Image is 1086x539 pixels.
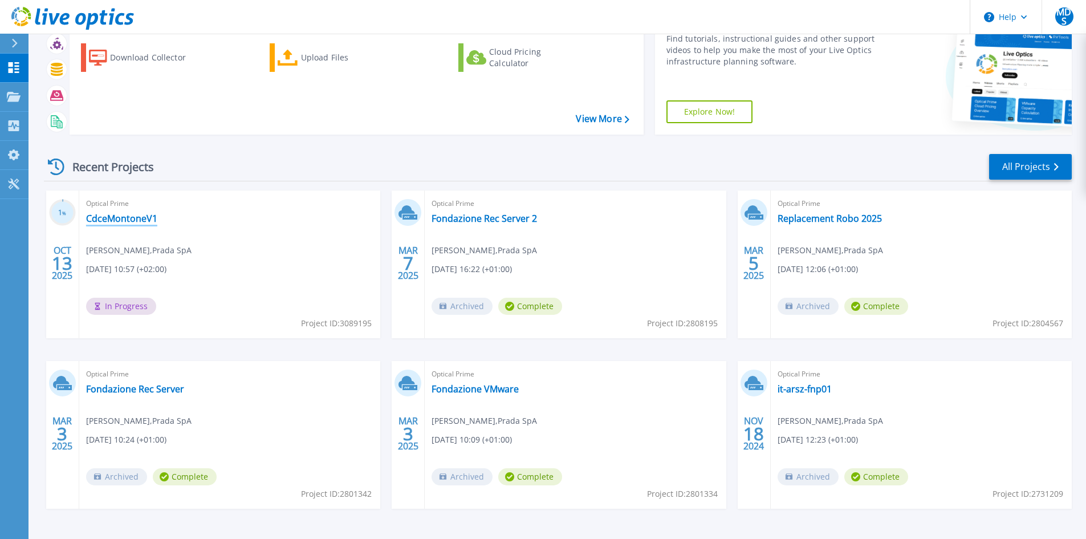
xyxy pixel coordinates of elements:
[432,263,512,275] span: [DATE] 16:22 (+01:00)
[432,383,519,395] a: Fondazione VMware
[86,213,157,224] a: CdceMontoneV1
[86,468,147,485] span: Archived
[432,244,537,257] span: [PERSON_NAME] , Prada SpA
[62,210,66,216] span: %
[778,433,858,446] span: [DATE] 12:23 (+01:00)
[778,244,883,257] span: [PERSON_NAME] , Prada SpA
[57,429,67,439] span: 3
[749,258,759,268] span: 5
[993,317,1063,330] span: Project ID: 2804567
[432,433,512,446] span: [DATE] 10:09 (+01:00)
[110,46,201,69] div: Download Collector
[498,468,562,485] span: Complete
[153,468,217,485] span: Complete
[1055,7,1073,26] span: MDS
[778,368,1065,380] span: Optical Prime
[403,429,413,439] span: 3
[432,298,493,315] span: Archived
[778,263,858,275] span: [DATE] 12:06 (+01:00)
[86,197,373,210] span: Optical Prime
[778,298,839,315] span: Archived
[778,468,839,485] span: Archived
[666,100,753,123] a: Explore Now!
[432,197,719,210] span: Optical Prime
[778,197,1065,210] span: Optical Prime
[743,429,764,439] span: 18
[432,468,493,485] span: Archived
[432,213,537,224] a: Fondazione Rec Server 2
[86,298,156,315] span: In Progress
[743,242,764,284] div: MAR 2025
[778,415,883,427] span: [PERSON_NAME] , Prada SpA
[397,413,419,455] div: MAR 2025
[86,244,192,257] span: [PERSON_NAME] , Prada SpA
[458,43,585,72] a: Cloud Pricing Calculator
[778,383,832,395] a: it-arsz-fnp01
[778,213,882,224] a: Replacement Robo 2025
[576,114,629,124] a: View More
[51,242,73,284] div: OCT 2025
[647,317,718,330] span: Project ID: 2808195
[44,153,169,181] div: Recent Projects
[81,43,208,72] a: Download Collector
[403,258,413,268] span: 7
[86,433,166,446] span: [DATE] 10:24 (+01:00)
[647,488,718,500] span: Project ID: 2801334
[993,488,1063,500] span: Project ID: 2731209
[743,413,764,455] div: NOV 2024
[301,488,372,500] span: Project ID: 2801342
[844,298,908,315] span: Complete
[432,415,537,427] span: [PERSON_NAME] , Prada SpA
[432,368,719,380] span: Optical Prime
[86,263,166,275] span: [DATE] 10:57 (+02:00)
[86,415,192,427] span: [PERSON_NAME] , Prada SpA
[397,242,419,284] div: MAR 2025
[844,468,908,485] span: Complete
[86,368,373,380] span: Optical Prime
[86,383,184,395] a: Fondazione Rec Server
[498,298,562,315] span: Complete
[301,317,372,330] span: Project ID: 3089195
[52,258,72,268] span: 13
[989,154,1072,180] a: All Projects
[301,46,392,69] div: Upload Files
[489,46,580,69] div: Cloud Pricing Calculator
[270,43,397,72] a: Upload Files
[51,413,73,455] div: MAR 2025
[666,33,879,67] div: Find tutorials, instructional guides and other support videos to help you make the most of your L...
[49,206,76,220] h3: 1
